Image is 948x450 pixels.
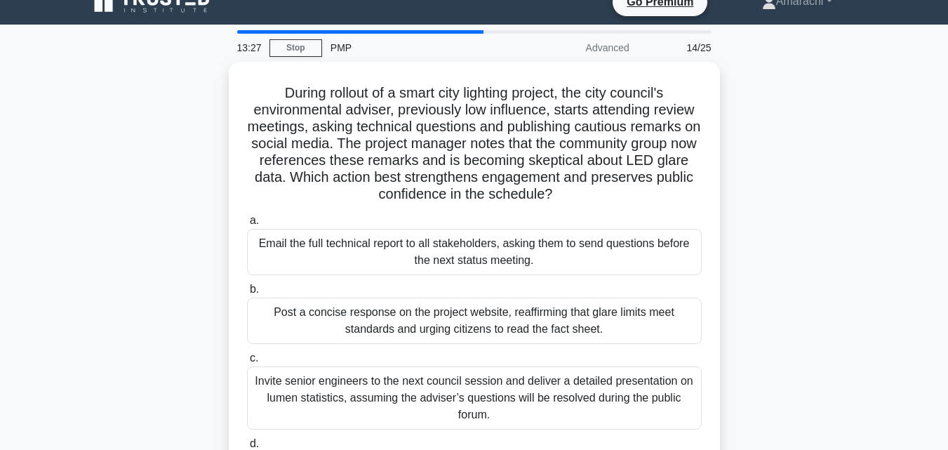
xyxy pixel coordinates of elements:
div: PMP [322,34,515,62]
div: Advanced [515,34,638,62]
div: 14/25 [638,34,720,62]
div: Post a concise response on the project website, reaffirming that glare limits meet standards and ... [247,298,702,344]
span: a. [250,214,259,226]
span: c. [250,352,258,364]
h5: During rollout of a smart city lighting project, the city council's environmental adviser, previo... [246,84,703,204]
div: 13:27 [229,34,269,62]
div: Invite senior engineers to the next council session and deliver a detailed presentation on lumen ... [247,366,702,430]
div: Email the full technical report to all stakeholders, asking them to send questions before the nex... [247,229,702,275]
span: b. [250,283,259,295]
a: Stop [269,39,322,57]
span: d. [250,437,259,449]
